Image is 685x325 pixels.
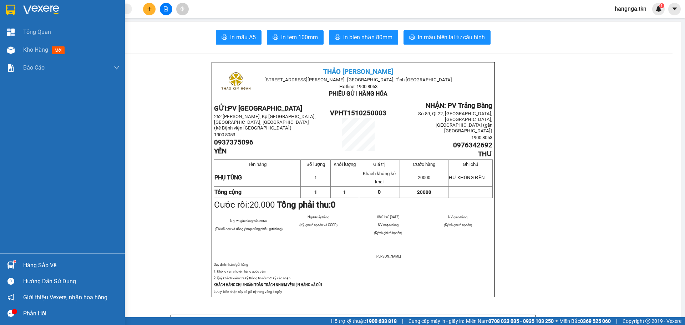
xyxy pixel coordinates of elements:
span: NHẬN: PV Trảng Bàng [426,102,492,110]
span: PV [GEOGRAPHIC_DATA] [228,105,302,112]
span: Khối lượng [334,162,356,167]
span: question-circle [7,278,14,285]
span: Miền Bắc [559,317,611,325]
sup: 1 [14,260,16,263]
span: 20000 [418,175,430,180]
span: ⚪️ [555,320,558,323]
span: (Ký và ghi rõ họ tên) [374,231,402,235]
button: printerIn biên nhận 80mm [329,30,398,45]
img: warehouse-icon [7,261,15,269]
strong: 0708 023 035 - 0935 103 250 [488,318,554,324]
span: HƯ KHÔNG ĐỀN [449,175,485,180]
strong: GỬI: [214,105,302,112]
span: 1 [314,175,317,180]
span: 1 [660,3,663,8]
span: 20.000 [249,200,275,210]
span: In biên nhận 80mm [343,33,392,42]
span: Cước rồi: [214,200,336,210]
span: In tem 100mm [281,33,318,42]
img: icon-new-feature [655,6,662,12]
span: Khách không kê khai [363,171,396,184]
span: THẢO [PERSON_NAME] [323,68,393,76]
span: Kho hàng [23,46,48,53]
span: Quy định nhận/gửi hàng [214,263,248,266]
span: Cung cấp máy in - giấy in: [409,317,464,325]
span: 1 [343,189,346,195]
img: logo.jpg [9,9,45,45]
span: Hotline: 1900 8053 [339,84,377,89]
span: 1 [314,189,317,195]
span: printer [273,34,278,41]
span: printer [409,34,415,41]
span: 0 [331,200,336,210]
strong: Tổng cộng [214,189,242,195]
span: file-add [163,6,168,11]
span: In mẫu A5 [230,33,256,42]
span: hangnga.tkn [609,4,652,13]
span: Báo cáo [23,63,45,72]
button: file-add [160,3,172,15]
span: In mẫu biên lai tự cấu hình [418,33,485,42]
span: PHỤ TÙNG [214,174,242,181]
span: down [114,65,120,71]
span: 1. Không vân chuyển hàng quốc cấm [214,269,266,273]
span: caret-down [671,6,678,12]
span: 1900 8053 [471,135,492,140]
li: [STREET_ADDRESS][PERSON_NAME]. [GEOGRAPHIC_DATA], Tỉnh [GEOGRAPHIC_DATA] [67,17,298,26]
strong: 0369 525 060 [580,318,611,324]
img: logo-vxr [6,5,15,15]
strong: 1900 633 818 [366,318,397,324]
span: NV giao hàng [448,215,467,219]
strong: Tổng phải thu: [277,200,336,210]
img: dashboard-icon [7,29,15,36]
b: GỬI : PV [GEOGRAPHIC_DATA] [9,52,106,76]
span: PHIẾU GỬI HÀNG HÓA [329,90,387,97]
span: Giá trị [373,162,385,167]
span: Người lấy hàng [308,215,329,219]
button: printerIn mẫu A5 [216,30,262,45]
span: Số 89, QL22, [GEOGRAPHIC_DATA], [GEOGRAPHIC_DATA], [GEOGRAPHIC_DATA] (gần [GEOGRAPHIC_DATA]) [418,111,492,133]
span: Tổng Quan [23,27,51,36]
span: | [402,317,403,325]
span: 1900 8053 [214,132,235,137]
button: printerIn mẫu biên lai tự cấu hình [404,30,491,45]
span: Cước hàng [413,162,435,167]
div: Phản hồi [23,308,120,319]
button: caret-down [668,3,681,15]
button: printerIn tem 100mm [267,30,324,45]
span: (Ký, ghi rõ họ tên và CCCD) [299,223,338,227]
strong: KHÁCH HÀNG CHỊU HOÀN TOÀN TRÁCH NHIỆM VỀ KIỆN HÀNG ĐÃ GỬI [214,283,322,287]
span: (Ký và ghi rõ họ tên) [444,223,472,227]
span: VPHT1510250003 [330,109,386,117]
span: mới [52,46,65,54]
span: 262 [PERSON_NAME], Kp [GEOGRAPHIC_DATA], [GEOGRAPHIC_DATA], [GEOGRAPHIC_DATA] (kế Bệnh viện [GEOG... [214,114,316,131]
div: Hướng dẫn sử dụng [23,276,120,287]
button: plus [143,3,156,15]
span: plus [147,6,152,11]
span: THƯ [478,150,492,158]
span: printer [222,34,227,41]
span: Lưu ý: biên nhận này có giá trị trong vòng 5 ngày [214,290,282,294]
img: logo [218,65,253,100]
span: Miền Nam [466,317,554,325]
li: Hotline: 1900 8153 [67,26,298,35]
span: notification [7,294,14,301]
span: Hỗ trợ kỹ thuật: [331,317,397,325]
span: aim [180,6,185,11]
span: 2. Quý khách kiểm tra kỹ thông tin rồi mới ký xác nhận [214,276,290,280]
span: copyright [645,319,650,324]
img: solution-icon [7,64,15,72]
span: 20000 [417,189,431,195]
span: message [7,310,14,317]
sup: 1 [659,3,664,8]
span: | [616,317,617,325]
span: Người gửi hàng xác nhận [230,219,267,223]
span: Số lượng [306,162,325,167]
div: Hàng sắp về [23,260,120,271]
span: 0976342692 [453,141,492,149]
span: Giới thiệu Vexere, nhận hoa hồng [23,293,107,302]
button: aim [176,3,189,15]
span: [PERSON_NAME] [376,254,401,258]
span: Ghi chú [463,162,478,167]
img: warehouse-icon [7,46,15,54]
